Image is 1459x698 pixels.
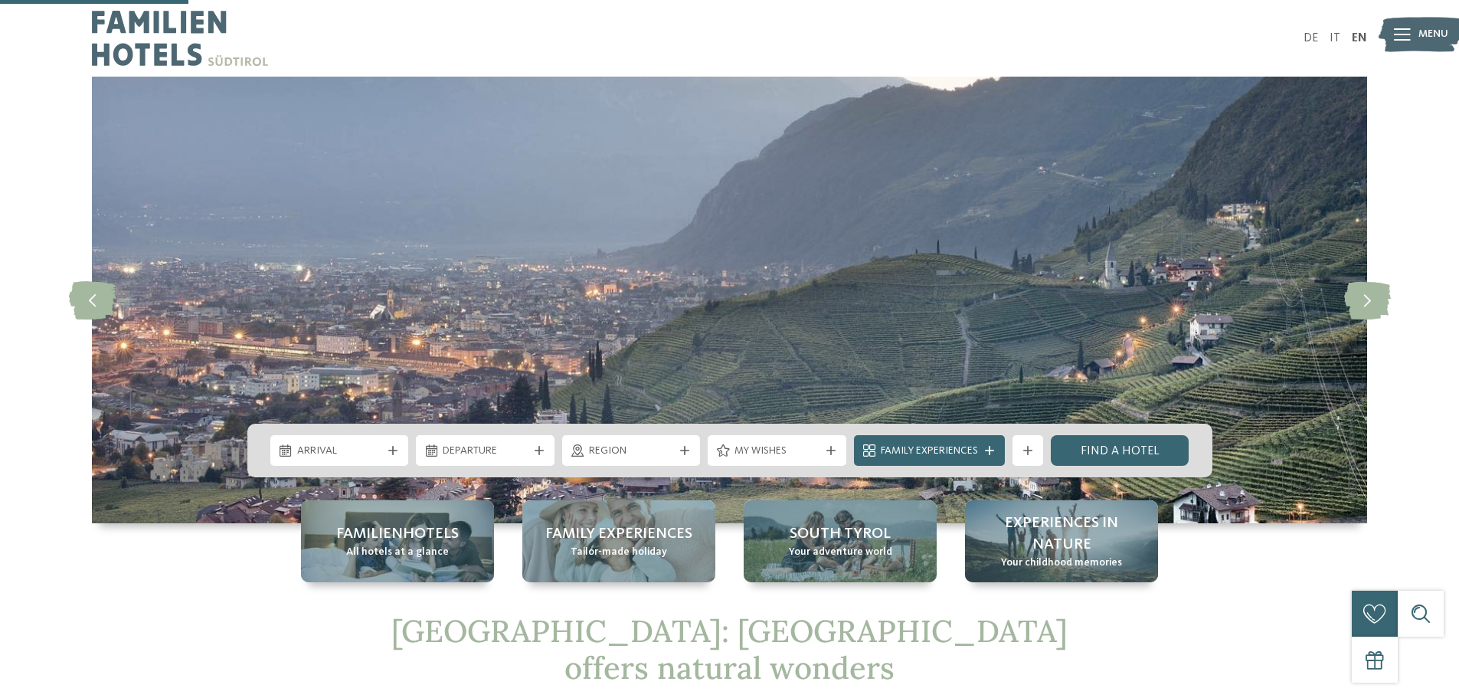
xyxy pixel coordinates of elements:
[297,444,382,459] span: Arrival
[589,444,674,459] span: Region
[1051,435,1189,466] a: Find a hotel
[545,523,692,545] span: Family Experiences
[965,500,1158,582] a: South Tyrol: Bolzano, its surroundings and highlights Experiences in nature Your childhood memories
[571,545,667,560] span: Tailor-made holiday
[881,444,978,459] span: Family Experiences
[744,500,937,582] a: South Tyrol: Bolzano, its surroundings and highlights South Tyrol Your adventure world
[336,523,459,545] span: Familienhotels
[980,513,1143,555] span: Experiences in nature
[1304,32,1318,44] a: DE
[522,500,715,582] a: South Tyrol: Bolzano, its surroundings and highlights Family Experiences Tailor-made holiday
[92,77,1367,523] img: South Tyrol: Bolzano, its surroundings and highlights
[790,523,891,545] span: South Tyrol
[1330,32,1340,44] a: IT
[1418,27,1448,42] span: Menu
[346,545,449,560] span: All hotels at a glance
[1001,555,1122,571] span: Your childhood memories
[443,444,528,459] span: Departure
[301,500,494,582] a: South Tyrol: Bolzano, its surroundings and highlights Familienhotels All hotels at a glance
[789,545,892,560] span: Your adventure world
[734,444,819,459] span: My wishes
[1352,32,1367,44] a: EN
[391,611,1068,687] span: [GEOGRAPHIC_DATA]: [GEOGRAPHIC_DATA] offers natural wonders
